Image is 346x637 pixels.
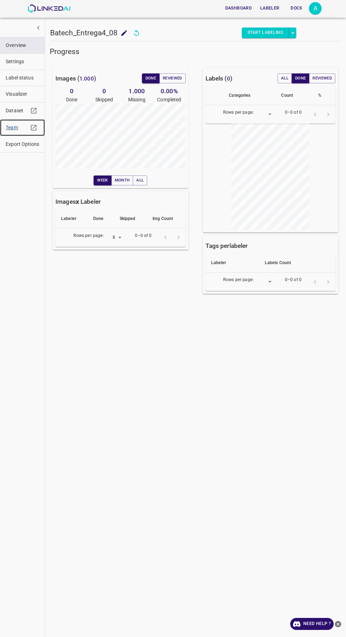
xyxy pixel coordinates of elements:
[153,96,185,103] p: Completed
[153,86,185,96] h6: 0.00 %
[6,42,39,49] span: Overview
[135,233,151,239] p: 0–0 of 0
[257,277,274,287] div: ​
[290,618,334,630] a: Need Help ?
[55,96,88,103] p: Done
[114,209,147,228] th: Skipped
[76,198,79,205] b: x
[28,4,70,13] img: LinkedAI
[6,58,39,65] span: Settings
[6,124,28,131] span: Team
[159,73,186,83] button: Reviewed
[256,1,284,16] a: Labeler
[55,86,88,96] h6: 0
[227,76,230,82] span: 0
[285,2,308,14] button: Docs
[120,96,153,103] p: Missing
[223,109,254,116] p: Rows per page:
[275,86,312,105] th: Count
[285,277,302,283] p: 0–0 of 0
[94,175,111,185] button: Week
[6,107,28,114] span: Dataset
[79,76,94,82] span: 1.000
[50,47,341,56] h5: Progress
[223,277,254,283] p: Rows per page:
[111,175,133,185] button: Month
[309,2,322,15] button: Open settings
[309,73,335,83] button: Reviewed
[107,233,124,243] div: 8
[142,73,160,83] button: Done
[242,28,289,38] button: Start Labeling
[32,21,45,34] button: show more
[334,618,342,630] button: close-help
[120,86,153,96] h6: 1.000
[289,28,296,38] button: select role
[257,2,282,14] button: Labeler
[6,90,39,98] span: Visualizer
[222,2,255,14] button: Dashboard
[259,254,335,273] th: Labels Count
[50,28,118,38] h5: Batech_Entrega4_08
[284,1,309,16] a: Docs
[73,233,104,239] p: Rows per page:
[278,73,292,83] button: All
[88,86,120,96] h6: 0
[55,73,96,83] h6: Images ( )
[205,241,248,251] h6: Tags per labeler
[205,254,259,273] th: Labeler
[6,141,39,148] span: Export Options
[257,110,274,119] div: ​
[312,86,335,105] th: %
[242,28,296,38] div: split button
[221,1,256,16] a: Dashboard
[205,73,232,83] h6: Labels ( )
[285,109,302,116] p: 0–0 of 0
[133,175,147,185] button: All
[223,86,275,105] th: Categories
[309,2,322,15] div: A
[55,209,88,228] th: Labeler
[147,209,186,228] th: Img Count
[88,209,114,228] th: Done
[55,197,101,207] h6: Images Labeler
[292,73,309,83] button: Done
[88,96,120,103] p: Skipped
[6,74,39,82] span: Label status
[118,26,131,40] button: add to shopping cart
